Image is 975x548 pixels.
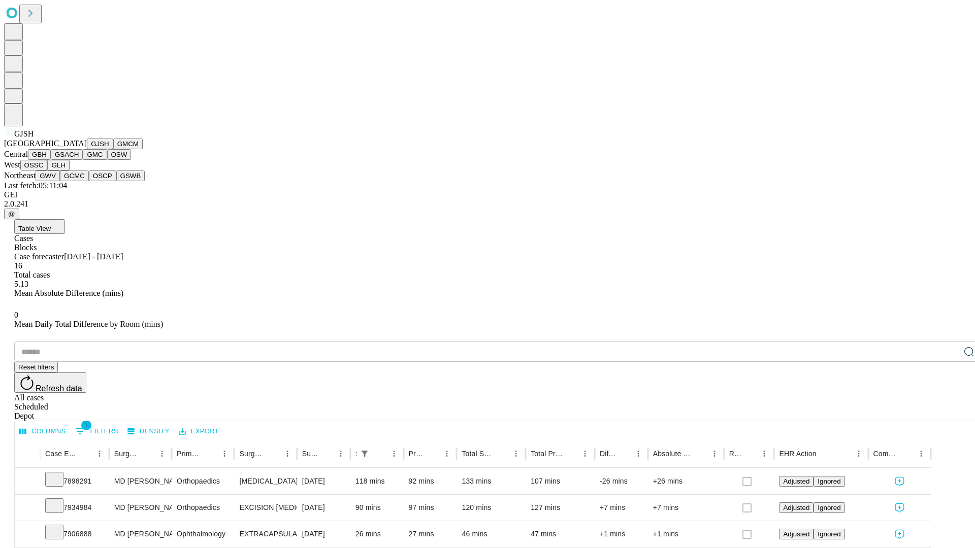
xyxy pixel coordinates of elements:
div: Comments [873,450,899,458]
div: +26 mins [653,468,719,494]
span: Adjusted [783,530,809,538]
span: GJSH [14,129,34,138]
div: 47 mins [531,521,590,547]
div: 7934984 [45,495,104,521]
span: Refresh data [36,384,82,393]
span: [GEOGRAPHIC_DATA] [4,139,87,148]
button: Menu [852,447,866,461]
div: [MEDICAL_DATA] MEDIAL AND LATERAL MENISCECTOMY [239,468,291,494]
span: Central [4,150,28,158]
div: GEI [4,190,971,199]
div: MD [PERSON_NAME] [PERSON_NAME] [114,468,167,494]
button: GBH [28,149,51,160]
span: @ [8,210,15,218]
button: GSACH [51,149,83,160]
button: Expand [20,473,35,491]
div: -26 mins [600,468,643,494]
button: Menu [509,447,523,461]
span: Ignored [818,504,840,511]
div: 97 mins [409,495,452,521]
span: West [4,160,20,169]
button: Show filters [357,447,372,461]
div: Orthopaedics [177,468,229,494]
button: Menu [631,447,645,461]
button: Sort [564,447,578,461]
div: EXCISION [MEDICAL_DATA] WRIST [239,495,291,521]
div: 7898291 [45,468,104,494]
button: Menu [578,447,592,461]
button: Sort [78,447,92,461]
span: Adjusted [783,477,809,485]
button: Export [176,424,221,439]
div: 2.0.241 [4,199,971,209]
button: Ignored [814,476,844,487]
div: Resolved in EHR [729,450,742,458]
button: Select columns [17,424,69,439]
div: Difference [600,450,616,458]
div: Predicted In Room Duration [409,450,425,458]
button: Density [125,424,172,439]
button: Sort [818,447,832,461]
button: OSCP [89,170,116,181]
div: [DATE] [302,521,345,547]
button: GJSH [87,139,113,149]
div: Absolute Difference [653,450,692,458]
button: Menu [280,447,295,461]
span: Last fetch: 05:11:04 [4,181,67,190]
div: +7 mins [600,495,643,521]
button: Menu [92,447,107,461]
button: Adjusted [779,502,814,513]
div: 26 mins [355,521,399,547]
span: Northeast [4,171,36,180]
button: Sort [203,447,217,461]
span: Case forecaster [14,252,64,261]
button: OSSC [20,160,48,170]
button: Sort [319,447,334,461]
div: Surgeon Name [114,450,140,458]
button: Menu [217,447,232,461]
button: Sort [693,447,707,461]
button: Expand [20,526,35,543]
button: OSW [107,149,132,160]
span: 16 [14,261,22,270]
button: Sort [141,447,155,461]
div: EHR Action [779,450,816,458]
button: GWV [36,170,60,181]
div: Case Epic Id [45,450,77,458]
span: Ignored [818,477,840,485]
div: 7906888 [45,521,104,547]
div: MD [PERSON_NAME] [PERSON_NAME] [114,495,167,521]
button: Menu [155,447,169,461]
div: MD [PERSON_NAME] [114,521,167,547]
div: Total Predicted Duration [531,450,563,458]
span: 1 [81,420,91,430]
button: GLH [47,160,69,170]
div: +7 mins [653,495,719,521]
button: GMC [83,149,107,160]
button: Menu [757,447,771,461]
button: Sort [266,447,280,461]
button: Sort [617,447,631,461]
span: Adjusted [783,504,809,511]
div: 118 mins [355,468,399,494]
div: Scheduled In Room Duration [355,450,356,458]
button: Reset filters [14,362,58,372]
button: Show filters [73,423,121,439]
button: Ignored [814,529,844,539]
span: 5.13 [14,280,28,288]
div: [DATE] [302,495,345,521]
span: 0 [14,311,18,319]
button: @ [4,209,19,219]
div: 46 mins [462,521,521,547]
div: 120 mins [462,495,521,521]
div: Orthopaedics [177,495,229,521]
button: Menu [387,447,401,461]
div: Surgery Date [302,450,318,458]
button: Table View [14,219,65,234]
span: Ignored [818,530,840,538]
div: 27 mins [409,521,452,547]
div: +1 mins [653,521,719,547]
div: 107 mins [531,468,590,494]
span: [DATE] - [DATE] [64,252,123,261]
button: Menu [914,447,928,461]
